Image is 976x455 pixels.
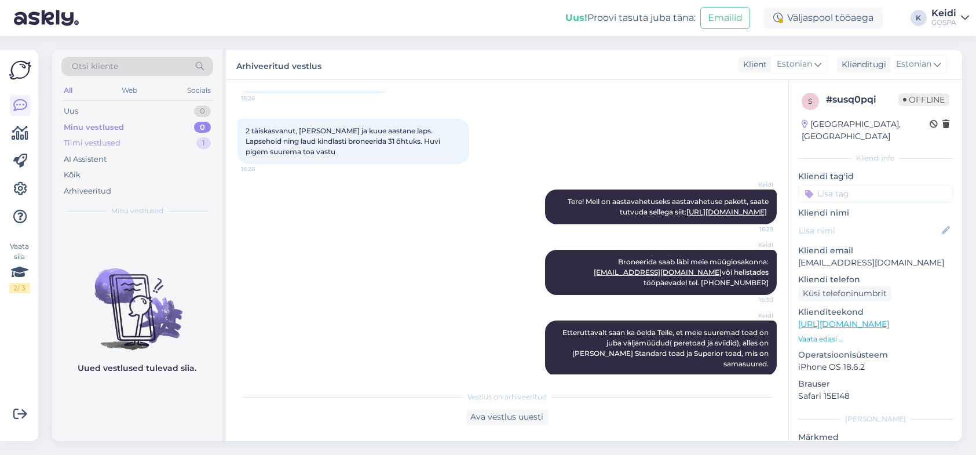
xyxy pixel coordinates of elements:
b: Uus! [565,12,587,23]
div: [GEOGRAPHIC_DATA], [GEOGRAPHIC_DATA] [802,118,930,143]
span: Keidi [730,311,773,320]
div: Küsi telefoninumbrit [798,286,891,301]
p: Kliendi telefon [798,274,953,286]
span: Keidi [730,180,773,189]
div: 0 [194,122,211,133]
div: Klient [739,59,767,71]
a: [URL][DOMAIN_NAME] [686,208,767,216]
div: GOSPA [931,18,956,27]
div: K [911,10,927,26]
div: Ava vestlus uuesti [466,409,549,425]
span: Estonian [896,58,931,71]
span: Offline [898,93,949,106]
div: [PERSON_NAME] [798,414,953,424]
div: Vaata siia [9,241,30,293]
div: Minu vestlused [64,122,124,133]
span: 16:26 [241,94,284,103]
div: Kliendi info [798,153,953,163]
span: Keidi [730,241,773,249]
p: Klienditeekond [798,306,953,318]
span: 16:28 [241,165,284,173]
input: Lisa tag [798,185,953,202]
div: Väljaspool tööaega [764,8,883,28]
div: Tiimi vestlused [64,137,120,149]
p: Kliendi nimi [798,207,953,219]
label: Arhiveeritud vestlus [236,57,321,72]
img: Askly Logo [9,59,31,81]
span: 16:30 [730,296,773,304]
div: Socials [185,83,213,98]
p: iPhone OS 18.6.2 [798,361,953,373]
span: Tere! Meil on aastavahetuseks aastavahetuse pakett, saate tutvuda sellega siit: [568,197,770,216]
span: 2 täiskasvanut, [PERSON_NAME] ja kuue aastane laps. Lapsehoid ning laud kindlasti broneerida 31 õ... [246,126,444,156]
div: 1 [196,137,211,149]
div: Kõik [64,169,81,181]
div: # susq0pqi [826,93,898,107]
div: Web [120,83,140,98]
p: [EMAIL_ADDRESS][DOMAIN_NAME] [798,257,953,269]
img: No chats [52,247,222,352]
span: Vestlus on arhiveeritud [467,392,547,402]
input: Lisa nimi [799,224,940,237]
p: Kliendi email [798,245,953,257]
div: Klienditugi [837,59,886,71]
span: Etteruttavalt saan ka õelda Teile, et meie suuremad toad on juba väljamüüdud( peretoad ja sviidid... [562,328,770,368]
div: Arhiveeritud [64,185,111,197]
span: Estonian [777,58,812,71]
div: 2 / 3 [9,283,30,293]
p: Safari 15E148 [798,390,953,402]
a: [URL][DOMAIN_NAME] [798,319,889,329]
p: Kliendi tag'id [798,170,953,183]
div: 0 [194,105,211,117]
span: s [809,97,813,105]
button: Emailid [700,7,750,29]
div: All [61,83,75,98]
div: Proovi tasuta juba täna: [565,11,696,25]
p: Operatsioonisüsteem [798,349,953,361]
span: 16:29 [730,225,773,234]
div: Keidi [931,9,956,18]
p: Vaata edasi ... [798,334,953,344]
span: Broneerida saab läbi meie müügiosakonna: või helistades tööpäevadel tel. [PHONE_NUMBER] [594,257,770,287]
div: AI Assistent [64,154,107,165]
p: Uued vestlused tulevad siia. [78,362,197,374]
p: Brauser [798,378,953,390]
a: [EMAIL_ADDRESS][DOMAIN_NAME] [594,268,722,276]
span: Otsi kliente [72,60,118,72]
p: Märkmed [798,431,953,443]
span: Minu vestlused [111,206,163,216]
a: KeidiGOSPA [931,9,969,27]
div: Uus [64,105,78,117]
